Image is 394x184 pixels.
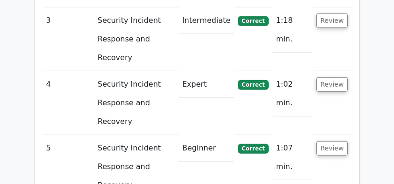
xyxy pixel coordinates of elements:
[94,7,179,71] td: Security Incident Response and Recovery
[238,16,268,26] span: Correct
[179,135,234,162] td: Beginner
[316,14,348,28] button: Review
[316,141,348,156] button: Review
[43,71,94,135] td: 4
[43,7,94,71] td: 3
[272,7,313,53] td: 1:18 min.
[272,135,313,180] td: 1:07 min.
[179,71,234,98] td: Expert
[316,77,348,92] button: Review
[238,80,268,89] span: Correct
[238,144,268,153] span: Correct
[94,71,179,135] td: Security Incident Response and Recovery
[272,71,313,116] td: 1:02 min.
[179,7,234,34] td: Intermediate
